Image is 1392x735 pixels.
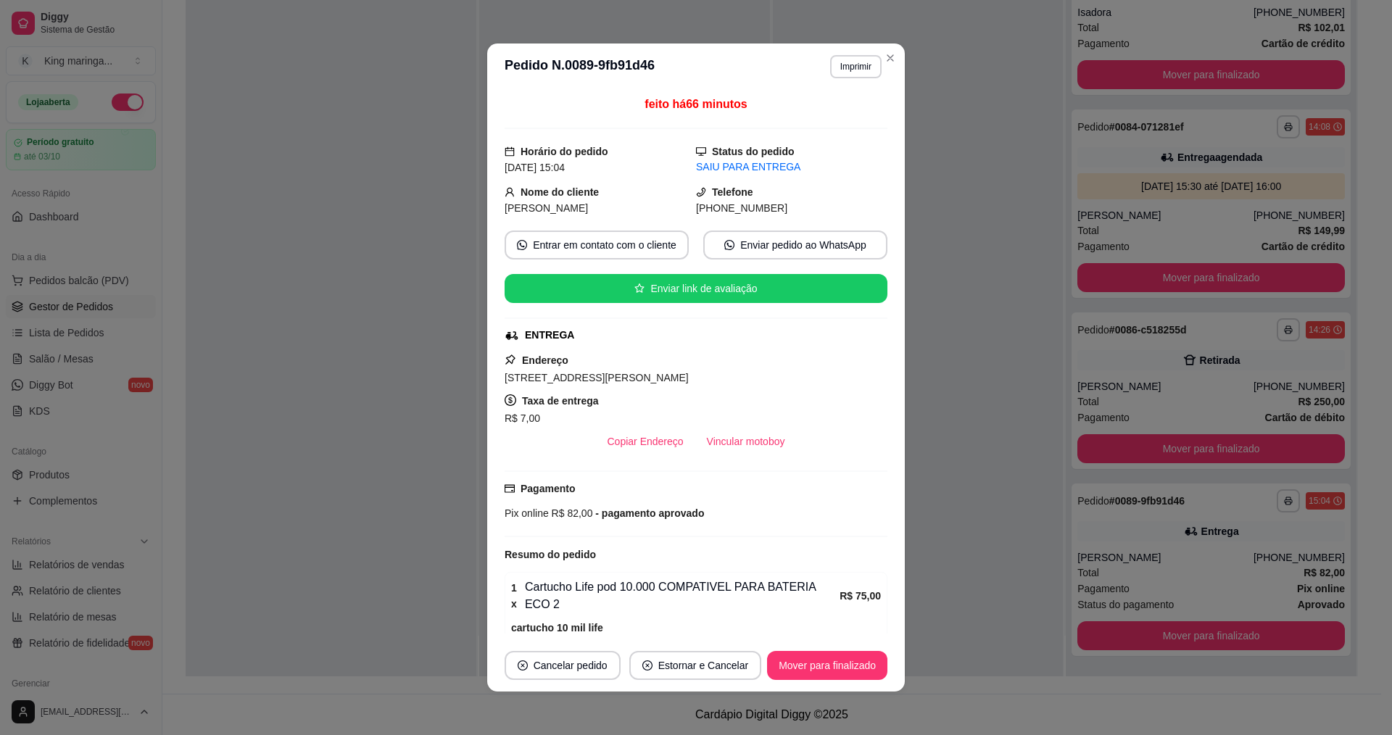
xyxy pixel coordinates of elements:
[521,186,599,198] strong: Nome do cliente
[505,146,515,157] span: calendar
[695,427,797,456] button: Vincular motoboy
[518,660,528,670] span: close-circle
[521,146,608,157] strong: Horário do pedido
[505,394,516,406] span: dollar
[505,549,596,560] strong: Resumo do pedido
[830,55,882,78] button: Imprimir
[645,98,747,110] span: feito há 66 minutos
[505,187,515,197] span: user
[511,582,517,610] strong: 1 x
[696,202,787,214] span: [PHONE_NUMBER]
[696,187,706,197] span: phone
[634,283,645,294] span: star
[840,590,881,602] strong: R$ 75,00
[592,507,704,519] span: - pagamento aprovado
[712,146,795,157] strong: Status do pedido
[521,483,575,494] strong: Pagamento
[511,622,603,634] strong: cartucho 10 mil life
[505,202,588,214] span: [PERSON_NAME]
[505,162,565,173] span: [DATE] 15:04
[505,507,549,519] span: Pix online
[511,578,840,613] div: Cartucho Life pod 10.000 COMPATIVEL PARA BATERIA ECO 2
[525,328,574,343] div: ENTREGA
[517,240,527,250] span: whats-app
[696,146,706,157] span: desktop
[505,274,887,303] button: starEnviar link de avaliação
[505,231,689,259] button: whats-appEntrar em contato com o cliente
[549,507,593,519] span: R$ 82,00
[724,240,734,250] span: whats-app
[505,372,689,383] span: [STREET_ADDRESS][PERSON_NAME]
[629,651,762,680] button: close-circleEstornar e Cancelar
[696,159,887,175] div: SAIU PARA ENTREGA
[703,231,887,259] button: whats-appEnviar pedido ao WhatsApp
[505,412,540,424] span: R$ 7,00
[879,46,902,70] button: Close
[505,354,516,365] span: pushpin
[505,55,655,78] h3: Pedido N. 0089-9fb91d46
[642,660,652,670] span: close-circle
[522,395,599,407] strong: Taxa de entrega
[596,427,695,456] button: Copiar Endereço
[522,354,568,366] strong: Endereço
[767,651,887,680] button: Mover para finalizado
[505,651,621,680] button: close-circleCancelar pedido
[712,186,753,198] strong: Telefone
[505,483,515,494] span: credit-card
